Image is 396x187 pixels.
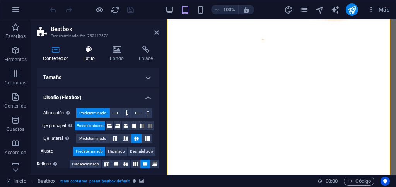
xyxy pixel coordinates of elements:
span: Predeterminado [79,108,106,118]
label: Alineación [43,108,76,118]
h6: Tiempo de la sesión [317,177,338,186]
span: . main-container .preset-beatbox-default [59,177,130,186]
i: Páginas (Ctrl+Alt+S) [300,5,309,14]
h4: Fondo [104,46,133,62]
i: Navegador [315,5,324,14]
button: Usercentrics [381,177,390,186]
span: Deshabilitado [130,147,153,156]
button: navigator [315,5,324,14]
button: pages [299,5,309,14]
span: Código [347,177,371,186]
button: Predeterminado [75,121,105,130]
h4: Enlace [133,46,159,62]
span: Haz clic para seleccionar y doble clic para editar [38,177,56,186]
i: Publicar [348,5,357,14]
i: Volver a cargar página [111,5,119,14]
i: Diseño (Ctrl+Alt+Y) [284,5,293,14]
h2: Beatbox [51,26,159,33]
p: Columnas [5,80,27,86]
button: Predeterminado [73,147,105,156]
h4: Estilo [77,46,104,62]
button: Haz clic para salir del modo de previsualización y seguir editando [95,5,104,14]
h6: 100% [223,5,235,14]
span: Predeterminado [72,160,99,169]
label: Ajuste [41,147,73,156]
button: Predeterminado [76,108,110,118]
span: 00 00 [326,177,338,186]
span: Predeterminado [77,121,104,130]
button: Más [364,3,393,16]
button: 100% [211,5,239,14]
i: AI Writer [331,5,340,14]
button: Código [344,177,374,186]
label: Eje lateral [43,134,76,143]
span: Predeterminado [76,147,103,156]
span: Más [367,6,389,14]
p: Accordion [5,149,26,156]
i: Este elemento es un preajuste personalizable [133,179,136,183]
button: design [284,5,293,14]
h4: Contenedor [37,46,77,62]
a: Haz clic para cancelar la selección y doble clic para abrir páginas [6,177,26,186]
h3: Predeterminado #ed-753117528 [51,33,143,39]
span: : [331,178,332,184]
p: Contenido [4,103,26,109]
button: Deshabilitado [128,147,155,156]
button: reload [110,5,119,14]
label: Relleno [37,160,70,169]
p: Cuadros [7,126,25,132]
button: text_generator [330,5,340,14]
h4: Tamaño [37,68,159,87]
button: Habilitado [106,147,127,156]
span: Habilitado [108,147,125,156]
nav: breadcrumb [38,177,144,186]
label: Eje principal [42,121,75,130]
i: Al redimensionar, ajustar el nivel de zoom automáticamente para ajustarse al dispositivo elegido. [243,6,250,13]
p: Favoritos [5,33,26,39]
h4: Diseño (Flexbox) [37,88,159,102]
i: Este elemento contiene un fondo [139,179,144,183]
span: Predeterminado [79,134,106,143]
button: publish [346,3,358,16]
p: Elementos [4,57,27,63]
button: Predeterminado [70,160,101,169]
button: Predeterminado [76,134,109,143]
